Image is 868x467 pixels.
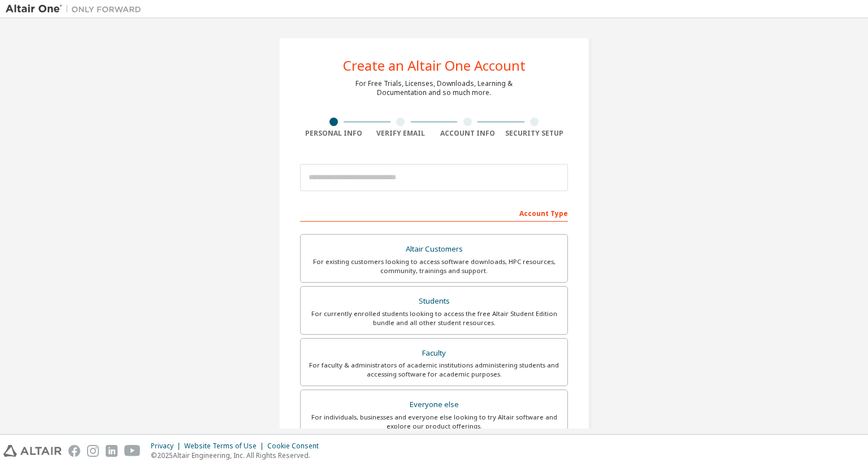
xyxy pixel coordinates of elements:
[6,3,147,15] img: Altair One
[300,204,568,222] div: Account Type
[343,59,526,72] div: Create an Altair One Account
[307,413,561,431] div: For individuals, businesses and everyone else looking to try Altair software and explore our prod...
[307,257,561,275] div: For existing customers looking to access software downloads, HPC resources, community, trainings ...
[106,445,118,457] img: linkedin.svg
[307,241,561,257] div: Altair Customers
[307,293,561,309] div: Students
[124,445,141,457] img: youtube.svg
[267,442,325,451] div: Cookie Consent
[307,397,561,413] div: Everyone else
[184,442,267,451] div: Website Terms of Use
[87,445,99,457] img: instagram.svg
[434,129,501,138] div: Account Info
[300,129,367,138] div: Personal Info
[68,445,80,457] img: facebook.svg
[307,345,561,361] div: Faculty
[307,361,561,379] div: For faculty & administrators of academic institutions administering students and accessing softwa...
[355,79,513,97] div: For Free Trials, Licenses, Downloads, Learning & Documentation and so much more.
[3,445,62,457] img: altair_logo.svg
[151,451,325,460] p: © 2025 Altair Engineering, Inc. All Rights Reserved.
[367,129,435,138] div: Verify Email
[151,442,184,451] div: Privacy
[307,309,561,327] div: For currently enrolled students looking to access the free Altair Student Edition bundle and all ...
[501,129,568,138] div: Security Setup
